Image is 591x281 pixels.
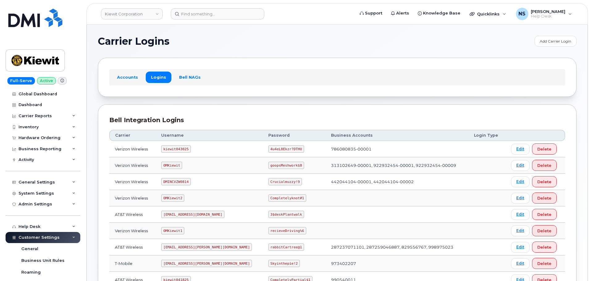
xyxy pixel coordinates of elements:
button: Delete [532,192,557,204]
td: Verizon Wireless [109,190,156,206]
button: Delete [532,242,557,253]
a: Edit [511,144,530,155]
code: OMKiewit1 [161,227,184,234]
th: Login Type [468,130,505,141]
th: Username [156,130,263,141]
code: goopsMeshwork$8 [268,162,304,169]
a: Bell NAGs [174,72,206,83]
a: Logins [146,72,171,83]
a: Add Carrier Login [534,36,576,47]
th: Business Accounts [325,130,468,141]
td: 786080835-00001 [325,141,468,157]
code: rabbitCartree@1 [268,243,304,251]
code: DMINCVZW0814 [161,178,191,185]
code: Skyinthepie!2 [268,260,300,267]
code: OMKiewit [161,162,182,169]
td: AT&T Wireless [109,239,156,255]
span: Delete [537,146,551,152]
th: Carrier [109,130,156,141]
td: T-Mobile [109,255,156,272]
a: Edit [511,209,530,220]
td: 313102649-00001, 922932454-00001, 922932454-00009 [325,157,468,174]
button: Delete [532,143,557,155]
a: Edit [511,258,530,269]
code: [EMAIL_ADDRESS][DOMAIN_NAME] [161,211,224,218]
code: recieveDriving%6 [268,227,306,234]
span: Delete [537,195,551,201]
code: 3$deskPlantwalk [268,211,304,218]
a: Edit [511,225,530,236]
td: 287237071101, 287259046887, 829556767, 998975023 [325,239,468,255]
a: Edit [511,193,530,204]
a: Edit [511,176,530,187]
a: Edit [511,160,530,171]
td: 442044104-00001, 442044104-00002 [325,174,468,190]
button: Delete [532,225,557,236]
span: Delete [537,163,551,168]
a: Edit [511,242,530,253]
code: 4u4eL8Ekzr?DTHU [268,145,304,153]
span: Carrier Logins [98,37,170,46]
code: OMKiewit2 [161,194,184,202]
code: kiewit043025 [161,145,191,153]
button: Delete [532,176,557,187]
td: Verizon Wireless [109,141,156,157]
button: Delete [532,160,557,171]
span: Delete [537,261,551,267]
button: Delete [532,209,557,220]
th: Password [263,130,325,141]
code: [EMAIL_ADDRESS][PERSON_NAME][DOMAIN_NAME] [161,243,252,251]
span: Delete [537,244,551,250]
code: [EMAIL_ADDRESS][PERSON_NAME][DOMAIN_NAME] [161,260,252,267]
code: Completelyknot#1 [268,194,306,202]
td: AT&T Wireless [109,206,156,223]
span: Delete [537,228,551,234]
td: 973402207 [325,255,468,272]
span: Delete [537,179,551,185]
a: Accounts [112,72,143,83]
code: Crucialmuzzy!9 [268,178,302,185]
td: Verizon Wireless [109,174,156,190]
button: Delete [532,258,557,269]
span: Delete [537,212,551,217]
td: Verizon Wireless [109,223,156,239]
div: Bell Integration Logins [109,116,565,125]
td: Verizon Wireless [109,157,156,174]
